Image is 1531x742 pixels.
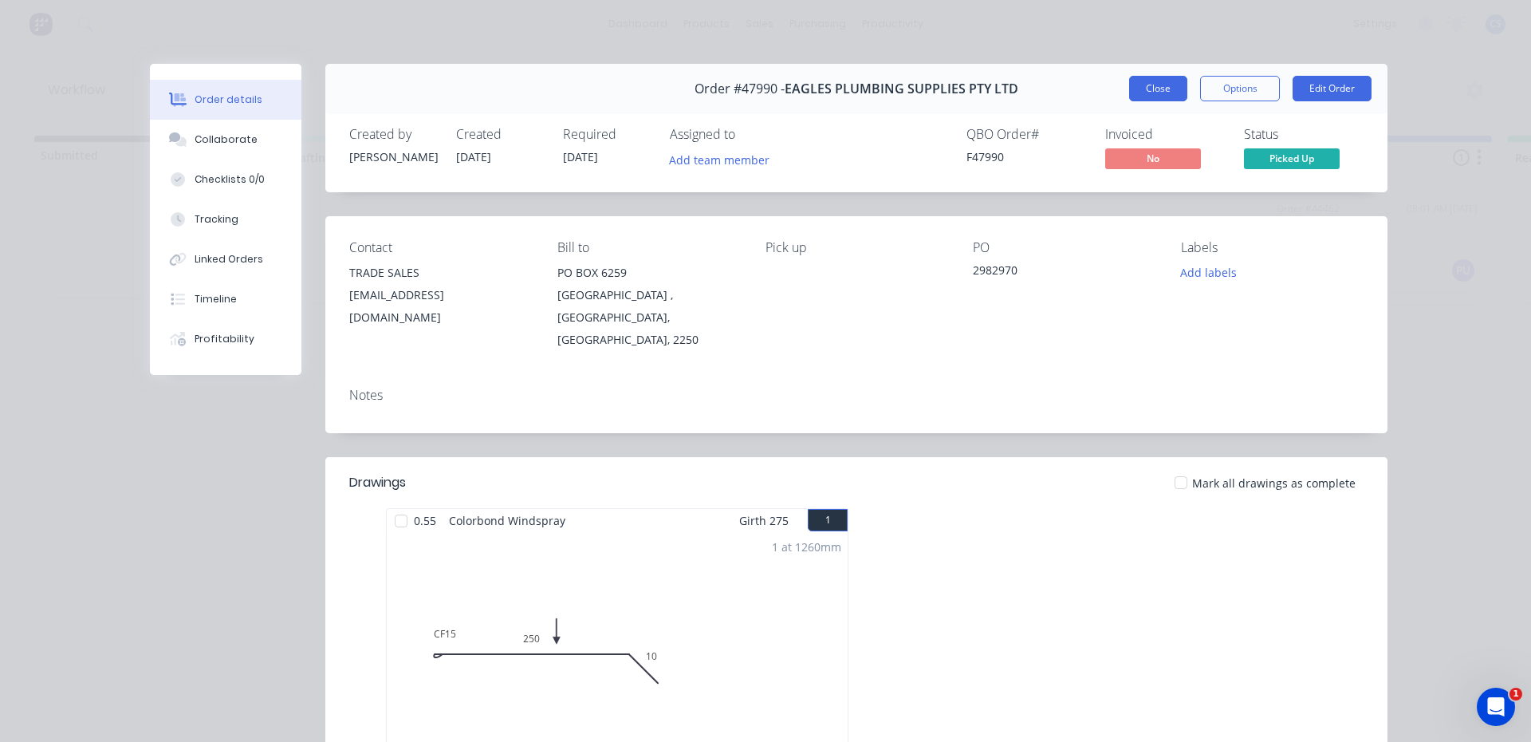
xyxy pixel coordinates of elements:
[1172,262,1246,283] button: Add labels
[557,240,740,255] div: Bill to
[973,262,1155,284] div: 2982970
[772,539,841,555] div: 1 at 1260mm
[349,388,1364,403] div: Notes
[349,262,532,284] div: TRADE SALES
[695,81,785,97] span: Order #47990 -
[557,262,740,284] div: PO BOX 6259
[557,284,740,351] div: [GEOGRAPHIC_DATA] , [GEOGRAPHIC_DATA], [GEOGRAPHIC_DATA], 2250
[1293,76,1372,101] button: Edit Order
[407,509,443,532] span: 0.55
[1192,475,1356,491] span: Mark all drawings as complete
[808,509,848,531] button: 1
[349,240,532,255] div: Contact
[195,332,254,346] div: Profitability
[966,127,1086,142] div: QBO Order #
[966,148,1086,165] div: F47990
[150,80,301,120] button: Order details
[195,292,237,306] div: Timeline
[195,212,238,227] div: Tracking
[349,148,437,165] div: [PERSON_NAME]
[661,148,778,170] button: Add team member
[557,262,740,351] div: PO BOX 6259[GEOGRAPHIC_DATA] , [GEOGRAPHIC_DATA], [GEOGRAPHIC_DATA], 2250
[1244,148,1340,168] span: Picked Up
[563,127,651,142] div: Required
[1129,76,1187,101] button: Close
[456,149,491,164] span: [DATE]
[443,509,572,532] span: Colorbond Windspray
[195,172,265,187] div: Checklists 0/0
[1200,76,1280,101] button: Options
[1244,148,1340,172] button: Picked Up
[349,284,532,329] div: [EMAIL_ADDRESS][DOMAIN_NAME]
[456,127,544,142] div: Created
[670,127,829,142] div: Assigned to
[1105,148,1201,168] span: No
[150,199,301,239] button: Tracking
[1244,127,1364,142] div: Status
[765,240,948,255] div: Pick up
[1509,688,1522,701] span: 1
[1181,240,1364,255] div: Labels
[195,252,263,266] div: Linked Orders
[785,81,1018,97] span: EAGLES PLUMBING SUPPLIES PTY LTD
[1105,127,1225,142] div: Invoiced
[150,319,301,359] button: Profitability
[1477,688,1515,726] iframe: Intercom live chat
[563,149,598,164] span: [DATE]
[349,127,437,142] div: Created by
[739,509,789,532] span: Girth 275
[150,239,301,279] button: Linked Orders
[195,132,258,147] div: Collaborate
[150,160,301,199] button: Checklists 0/0
[973,240,1155,255] div: PO
[195,93,262,107] div: Order details
[150,120,301,160] button: Collaborate
[150,279,301,319] button: Timeline
[670,148,778,170] button: Add team member
[349,262,532,329] div: TRADE SALES[EMAIL_ADDRESS][DOMAIN_NAME]
[349,473,406,492] div: Drawings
